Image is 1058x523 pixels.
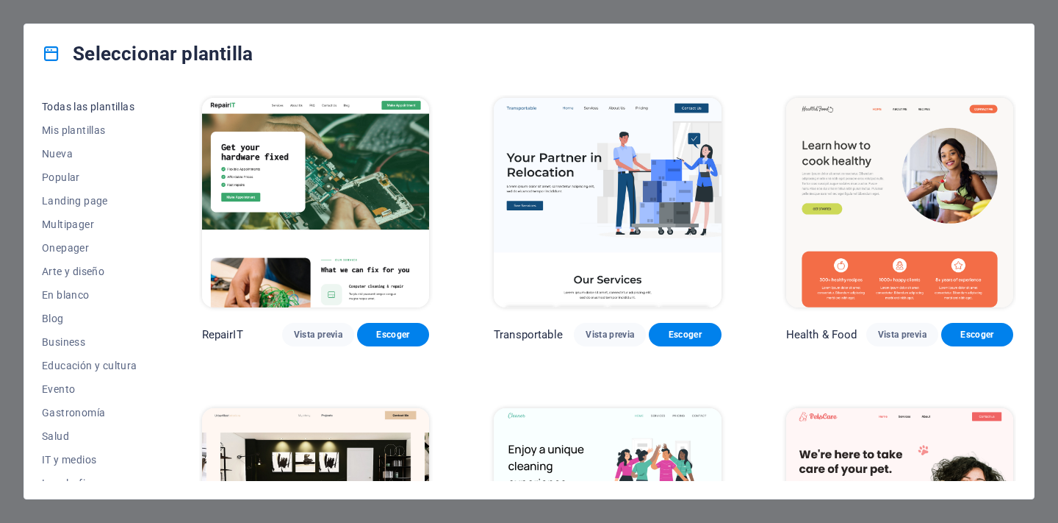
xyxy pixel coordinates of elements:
[42,307,137,330] button: Blog
[42,330,137,354] button: Business
[42,313,137,324] span: Blog
[866,323,938,346] button: Vista previa
[953,329,1001,341] span: Escoger
[42,189,137,213] button: Landing page
[42,283,137,307] button: En blanco
[42,124,137,136] span: Mis plantillas
[282,323,354,346] button: Vista previa
[42,424,137,448] button: Salud
[878,329,926,341] span: Vista previa
[42,454,137,466] span: IT y medios
[42,260,137,283] button: Arte y diseño
[294,329,342,341] span: Vista previa
[369,329,417,341] span: Escoger
[42,407,137,419] span: Gastronomía
[202,98,429,307] img: RepairIT
[42,383,137,395] span: Evento
[42,142,137,166] button: Nueva
[42,195,137,207] span: Landing page
[42,289,137,301] span: En blanco
[661,329,709,341] span: Escoger
[42,101,137,113] span: Todas las plantillas
[649,323,721,346] button: Escoger
[42,336,137,348] span: Business
[42,42,253,65] h4: Seleccionar plantilla
[494,98,721,307] img: Transportable
[202,327,243,342] p: RepairIT
[42,242,137,254] span: Onepager
[42,448,137,472] button: IT y medios
[42,171,137,183] span: Popular
[357,323,429,346] button: Escoger
[42,95,137,118] button: Todas las plantillas
[42,236,137,260] button: Onepager
[42,430,137,442] span: Salud
[42,166,137,189] button: Popular
[586,329,634,341] span: Vista previa
[574,323,646,346] button: Vista previa
[42,118,137,142] button: Mis plantillas
[42,354,137,377] button: Educación y cultura
[42,360,137,371] span: Educación y cultura
[42,266,137,277] span: Arte y diseño
[941,323,1013,346] button: Escoger
[42,401,137,424] button: Gastronomía
[42,472,137,495] button: Legal y finanzas
[786,327,857,342] p: Health & Food
[42,213,137,236] button: Multipager
[42,218,137,230] span: Multipager
[786,98,1013,307] img: Health & Food
[42,377,137,401] button: Evento
[42,148,137,160] span: Nueva
[494,327,563,342] p: Transportable
[42,477,137,489] span: Legal y finanzas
